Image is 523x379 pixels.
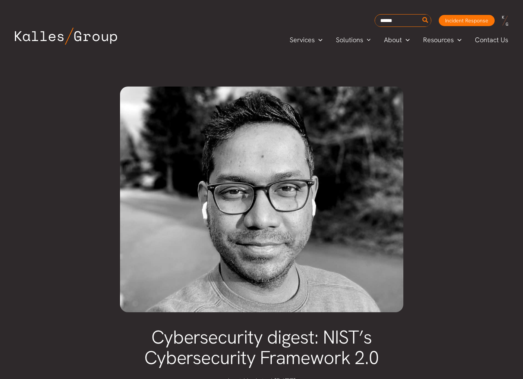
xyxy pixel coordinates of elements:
nav: Primary Site Navigation [283,34,516,46]
a: Contact Us [468,34,516,46]
span: Menu Toggle [315,34,322,46]
span: Cybersecurity digest: NIST’s Cybersecurity Framework 2.0 [144,325,379,370]
span: Menu Toggle [454,34,461,46]
span: Services [290,34,315,46]
button: Search [421,15,430,26]
a: ServicesMenu Toggle [283,34,329,46]
img: Kalles Group [15,28,117,45]
a: SolutionsMenu Toggle [329,34,378,46]
span: Solutions [336,34,363,46]
span: Contact Us [475,34,508,46]
span: About [384,34,402,46]
img: cropped-Jayanth [120,87,403,313]
span: Menu Toggle [363,34,371,46]
a: ResourcesMenu Toggle [416,34,468,46]
span: Menu Toggle [402,34,410,46]
a: Incident Response [439,15,495,26]
a: AboutMenu Toggle [377,34,416,46]
span: Resources [423,34,454,46]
